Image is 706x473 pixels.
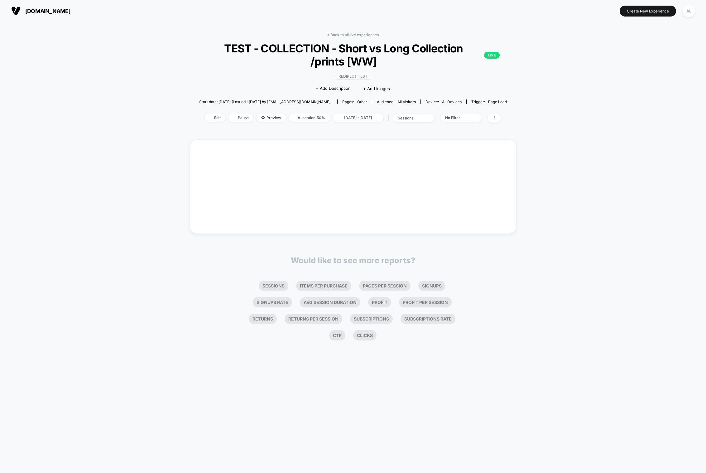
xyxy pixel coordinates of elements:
span: | [387,113,393,123]
p: Would like to see more reports? [291,256,415,265]
li: Profit [368,297,391,307]
div: No Filter [445,115,470,120]
img: Visually logo [11,6,21,16]
li: Signups Rate [253,297,292,307]
a: < Back to all live experiences [327,32,379,37]
span: Edit [205,113,225,122]
span: All Visitors [397,99,416,104]
li: Subscriptions [350,314,393,324]
li: Pages Per Session [359,281,411,291]
button: Create New Experience [620,6,676,17]
li: Subscriptions Rate [401,314,455,324]
div: Audience: [377,99,416,104]
li: Clicks [353,330,377,340]
li: Signups [418,281,445,291]
div: AL [683,5,695,17]
span: Pause [228,113,253,122]
span: other [357,99,367,104]
li: Profit Per Session [399,297,452,307]
div: sessions [398,116,423,120]
span: [DATE] - [DATE] [333,113,383,122]
button: AL [681,5,697,17]
span: Allocation: 50% [289,113,330,122]
span: + Add Description [316,85,351,92]
span: all devices [442,99,462,104]
p: LIVE [484,52,500,59]
span: Device: [420,99,466,104]
li: Sessions [259,281,288,291]
span: Page Load [488,99,507,104]
li: Ctr [329,330,345,340]
span: TEST - COLLECTION - Short vs Long Collection /prints [WW] [206,42,500,68]
button: [DOMAIN_NAME] [9,6,72,16]
li: Returns Per Session [285,314,342,324]
li: Items Per Purchase [296,281,351,291]
span: + Add Images [363,86,390,91]
li: Avg Session Duration [300,297,360,307]
span: [DOMAIN_NAME] [25,8,70,14]
span: Start date: [DATE] (Last edit [DATE] by [EMAIL_ADDRESS][DOMAIN_NAME]) [199,99,332,104]
li: Returns [249,314,277,324]
div: Trigger: [471,99,507,104]
span: Redirect Test [336,73,370,80]
div: Pages: [342,99,367,104]
span: Preview [257,113,286,122]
